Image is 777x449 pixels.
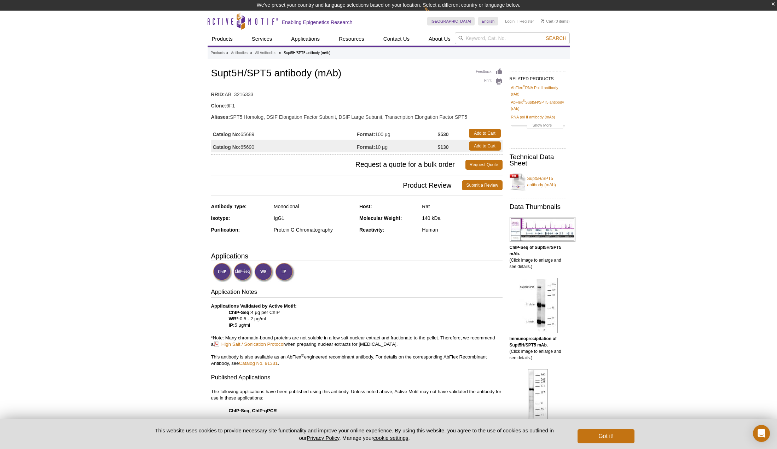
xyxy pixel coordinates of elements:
[287,32,324,46] a: Applications
[279,51,281,55] li: »
[578,429,634,443] button: Got it!
[211,389,503,433] p: The following applications have been published using this antibody. Unless noted above, Active Mo...
[357,144,375,150] strong: Format:
[422,227,502,233] div: Human
[211,251,503,261] h3: Applications
[357,127,438,140] td: 100 µg
[511,114,555,120] a: RNA pol II antibody (mAb)
[518,278,558,333] img: Supt5H/SPT5 antibody (mAb) tested by immunoprecipitation.
[359,227,384,233] strong: Reactivity:
[226,51,228,55] li: »
[211,227,240,233] strong: Purification:
[211,288,503,298] h3: Application Notes
[523,84,525,88] sup: ®
[211,110,503,121] td: SPT5 Homolog, DSIF Elongation Factor Subunit, DSIF Large Subunit, Transcription Elongation Factor...
[211,68,503,80] h1: Supt5H/SPT5 antibody (mAb)
[510,154,566,167] h2: Technical Data Sheet
[465,160,503,170] a: Request Quote
[211,87,503,98] td: AB_3216333
[357,131,375,138] strong: Format:
[455,32,570,44] input: Keyword, Cat. No.
[437,131,448,138] strong: $530
[469,129,501,138] a: Add to Cart
[510,71,566,83] h2: RELATED PRODUCTS
[422,215,502,221] div: 140 kDa
[213,131,241,138] strong: Catalog No:
[541,17,570,25] li: (0 items)
[510,244,566,270] p: (Click image to enlarge and see details.)
[510,171,566,192] a: Supt5H/SPT5 antibody (mAb)
[211,127,357,140] td: 65689
[282,19,353,25] h2: Enabling Epigenetics Research
[229,408,277,413] strong: ChIP-Seq, ChIP-qPCR
[211,215,230,221] strong: Isotype:
[229,310,251,315] strong: ChIP-Seq:
[510,336,557,348] b: Immunoprecipitation of Supt5H/SPT5 mAb.
[510,217,575,242] img: Supt5H/SPT5 antibody (mAb) tested by ChIP-Seq.
[211,180,462,190] span: Product Review
[523,99,525,103] sup: ®
[211,50,225,56] a: Products
[424,32,455,46] a: About Us
[511,122,565,130] a: Show More
[359,215,402,221] strong: Molecular Weight:
[213,144,241,150] strong: Catalog No:
[274,227,354,233] div: Protein G Chromatography
[231,50,248,56] a: Antibodies
[307,435,339,441] a: Privacy Policy
[211,204,247,209] strong: Antibody Type:
[462,180,502,190] a: Submit a Review
[359,204,372,209] strong: Host:
[211,91,225,98] strong: RRID:
[379,32,414,46] a: Contact Us
[546,35,566,41] span: Search
[250,51,253,55] li: »
[427,17,475,25] a: [GEOGRAPHIC_DATA]
[233,263,253,282] img: ChIP-Seq Validated
[254,263,274,282] img: Western Blot Validated
[753,425,770,442] div: Open Intercom Messenger
[373,435,408,441] button: cookie settings
[528,369,548,424] img: Supt5H/SPT5 antibody (mAb) tested by Western blot.
[511,84,565,97] a: AbFlex®RNA Pol II antibody (rAb)
[211,160,465,170] span: Request a quote for a bulk order
[275,263,295,282] img: Immunoprecipitation Validated
[511,99,565,112] a: AbFlex®Supt5H/SPT5 antibody (rAb)
[255,50,276,56] a: All Antibodies
[541,19,544,23] img: Your Cart
[211,103,227,109] strong: Clone:
[357,140,438,152] td: 10 µg
[510,204,566,210] h2: Data Thumbnails
[284,51,330,55] li: Supt5H/SPT5 antibody (mAb)
[541,19,553,24] a: Cart
[510,245,562,256] b: ChIP-Seq of Supt5H/SPT5 mAb.
[510,336,566,361] p: (Click image to enlarge and see details.)
[211,140,357,152] td: 65690
[478,17,498,25] a: English
[422,203,502,210] div: Rat
[424,5,443,22] img: Change Here
[211,303,503,367] p: 4 µg per ChIP 0.5 - 2 µg/ml 5 µg/ml *Note: Many chromatin-bound proteins are not soluble in a low...
[274,215,354,221] div: IgG1
[211,373,503,383] h3: Published Applications
[335,32,369,46] a: Resources
[214,341,284,348] a: High Salt / Sonication Protocol
[143,427,566,442] p: This website uses cookies to provide necessary site functionality and improve your online experie...
[211,114,230,120] strong: Aliases:
[229,322,235,328] strong: IP:
[274,203,354,210] div: Monoclonal
[476,77,503,85] a: Print
[437,144,448,150] strong: $130
[248,32,277,46] a: Services
[476,68,503,76] a: Feedback
[544,35,568,41] button: Search
[239,361,278,366] a: Catalog No. 91331
[211,303,297,309] b: Applications Validated by Active Motif:
[213,263,232,282] img: ChIP Validated
[208,32,237,46] a: Products
[469,141,501,151] a: Add to Cart
[520,19,534,24] a: Register
[505,19,515,24] a: Login
[517,17,518,25] li: |
[211,98,503,110] td: 6F1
